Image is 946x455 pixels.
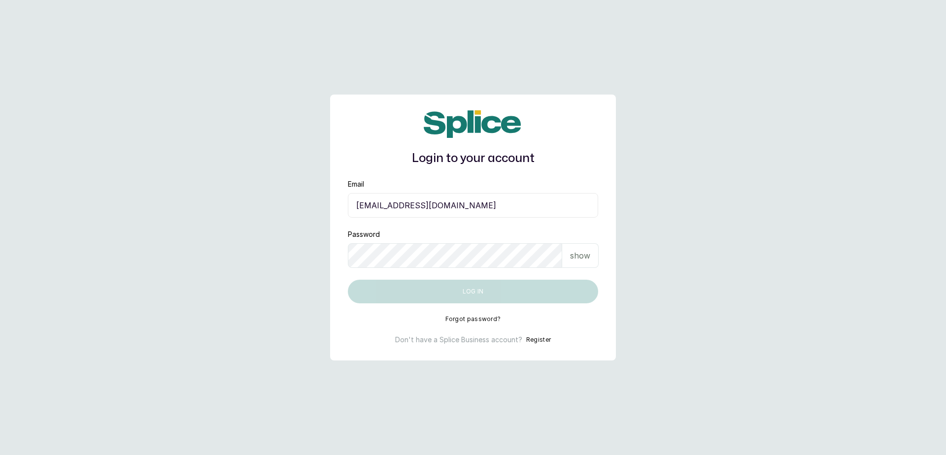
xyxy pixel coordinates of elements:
p: show [570,250,590,261]
input: email@acme.com [348,193,598,218]
button: Register [526,335,551,345]
h1: Login to your account [348,150,598,167]
button: Log in [348,280,598,303]
button: Forgot password? [445,315,501,323]
p: Don't have a Splice Business account? [395,335,522,345]
label: Password [348,229,380,239]
label: Email [348,179,364,189]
